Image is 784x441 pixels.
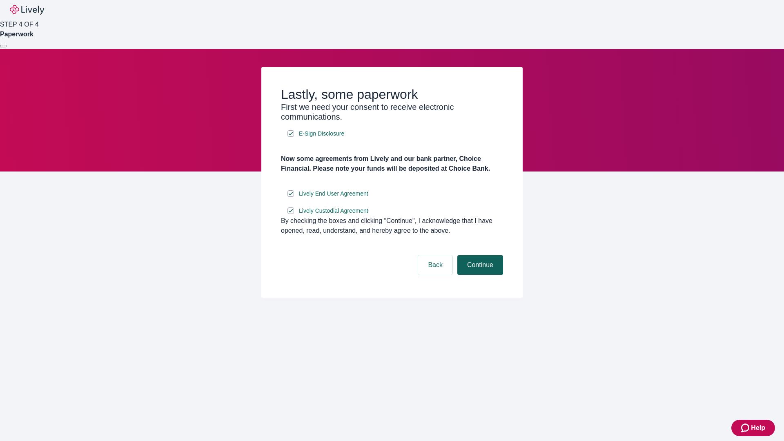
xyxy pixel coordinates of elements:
h2: Lastly, some paperwork [281,87,503,102]
span: Lively End User Agreement [299,189,368,198]
svg: Zendesk support icon [741,423,751,433]
button: Continue [457,255,503,275]
a: e-sign disclosure document [297,189,370,199]
span: Help [751,423,765,433]
div: By checking the boxes and clicking “Continue", I acknowledge that I have opened, read, understand... [281,216,503,236]
h4: Now some agreements from Lively and our bank partner, Choice Financial. Please note your funds wi... [281,154,503,174]
h3: First we need your consent to receive electronic communications. [281,102,503,122]
span: Lively Custodial Agreement [299,207,368,215]
a: e-sign disclosure document [297,129,346,139]
a: e-sign disclosure document [297,206,370,216]
img: Lively [10,5,44,15]
span: E-Sign Disclosure [299,129,344,138]
button: Zendesk support iconHelp [731,420,775,436]
button: Back [418,255,452,275]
